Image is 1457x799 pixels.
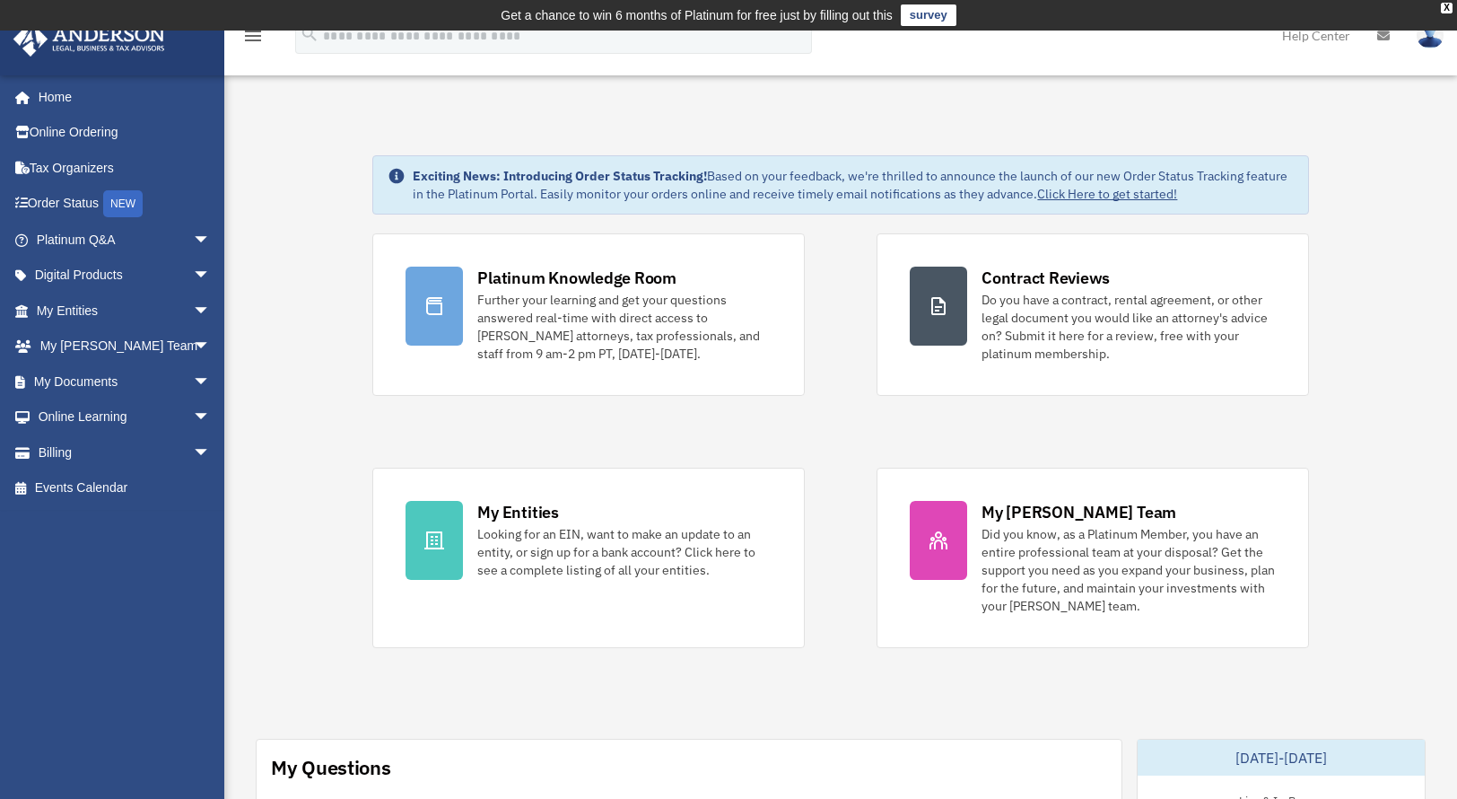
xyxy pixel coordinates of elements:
div: My Entities [477,501,558,523]
img: Anderson Advisors Platinum Portal [8,22,170,57]
a: Tax Organizers [13,150,238,186]
div: Do you have a contract, rental agreement, or other legal document you would like an attorney's ad... [982,291,1276,363]
a: Billingarrow_drop_down [13,435,238,470]
div: Contract Reviews [982,267,1110,289]
a: Platinum Q&Aarrow_drop_down [13,222,238,258]
span: arrow_drop_down [193,329,229,365]
span: arrow_drop_down [193,293,229,329]
div: My [PERSON_NAME] Team [982,501,1176,523]
a: Online Ordering [13,115,238,151]
div: Get a chance to win 6 months of Platinum for free just by filling out this [501,4,893,26]
span: arrow_drop_down [193,364,229,400]
a: Home [13,79,229,115]
div: close [1441,3,1453,13]
span: arrow_drop_down [193,435,229,471]
a: My [PERSON_NAME] Team Did you know, as a Platinum Member, you have an entire professional team at... [877,468,1309,648]
div: NEW [103,190,143,217]
a: Click Here to get started! [1037,186,1177,202]
a: survey [901,4,956,26]
i: search [300,24,319,44]
span: arrow_drop_down [193,399,229,436]
a: Events Calendar [13,470,238,506]
span: arrow_drop_down [193,258,229,294]
div: Did you know, as a Platinum Member, you have an entire professional team at your disposal? Get th... [982,525,1276,615]
a: Digital Productsarrow_drop_down [13,258,238,294]
strong: Exciting News: Introducing Order Status Tracking! [413,168,707,184]
div: Based on your feedback, we're thrilled to announce the launch of our new Order Status Tracking fe... [413,167,1293,203]
a: Order StatusNEW [13,186,238,223]
span: arrow_drop_down [193,222,229,259]
a: My Entities Looking for an EIN, want to make an update to an entity, or sign up for a bank accoun... [372,468,805,648]
div: My Questions [271,754,391,781]
a: menu [242,31,264,47]
a: My [PERSON_NAME] Teamarrow_drop_down [13,329,238,364]
a: Platinum Knowledge Room Further your learning and get your questions answered real-time with dire... [372,233,805,396]
div: [DATE]-[DATE] [1138,740,1425,776]
i: menu [242,25,264,47]
img: User Pic [1417,22,1444,48]
a: Contract Reviews Do you have a contract, rental agreement, or other legal document you would like... [877,233,1309,396]
a: My Entitiesarrow_drop_down [13,293,238,329]
a: Online Learningarrow_drop_down [13,399,238,435]
div: Further your learning and get your questions answered real-time with direct access to [PERSON_NAM... [477,291,772,363]
div: Looking for an EIN, want to make an update to an entity, or sign up for a bank account? Click her... [477,525,772,579]
a: My Documentsarrow_drop_down [13,364,238,399]
div: Platinum Knowledge Room [477,267,676,289]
